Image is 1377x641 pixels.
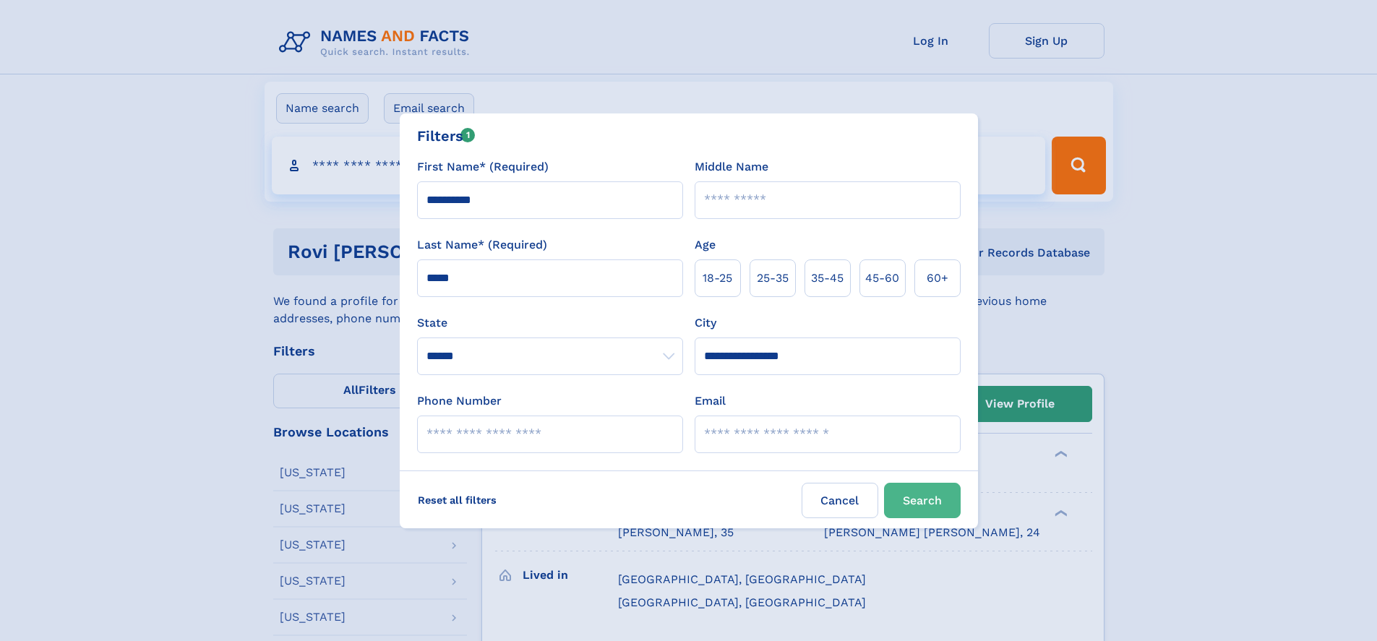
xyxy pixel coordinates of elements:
span: 60+ [927,270,948,287]
button: Search [884,483,961,518]
label: Phone Number [417,392,502,410]
span: 18‑25 [703,270,732,287]
label: Age [695,236,716,254]
label: Last Name* (Required) [417,236,547,254]
label: Reset all filters [408,483,506,517]
span: 45‑60 [865,270,899,287]
label: Email [695,392,726,410]
span: 25‑35 [757,270,789,287]
span: 35‑45 [811,270,844,287]
label: State [417,314,683,332]
label: City [695,314,716,332]
label: Cancel [802,483,878,518]
label: First Name* (Required) [417,158,549,176]
div: Filters [417,125,476,147]
label: Middle Name [695,158,768,176]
